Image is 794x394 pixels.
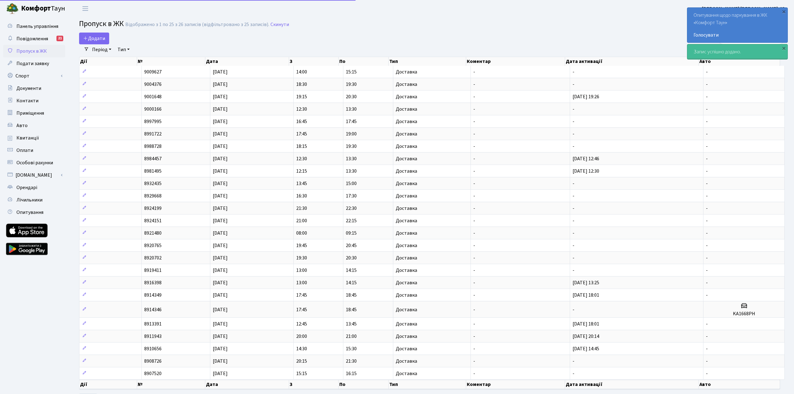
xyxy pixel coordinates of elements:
span: 18:45 [346,292,357,299]
span: Опитування [16,209,43,216]
span: - [473,106,475,113]
a: Особові рахунки [3,157,65,169]
span: 20:30 [346,93,357,100]
a: Контакти [3,95,65,107]
a: [PERSON_NAME] [PERSON_NAME]. Ю. [702,5,787,12]
span: 12:45 [296,321,307,327]
span: Панель управління [16,23,58,30]
span: 8919411 [144,267,162,274]
button: Переключити навігацію [78,3,93,14]
span: 19:00 [346,131,357,137]
span: - [706,370,708,377]
span: 13:00 [296,267,307,274]
span: - [473,255,475,261]
span: - [573,306,574,313]
a: Лічильники [3,194,65,206]
span: - [473,292,475,299]
span: [DATE] [213,69,228,75]
span: 17:45 [296,131,307,137]
span: 8913391 [144,321,162,327]
span: - [473,131,475,137]
span: [DATE] [213,93,228,100]
a: Пропуск в ЖК [3,45,65,57]
span: Оплати [16,147,33,154]
span: [DATE] 18:01 [573,321,599,327]
span: - [706,358,708,365]
span: [DATE] [213,131,228,137]
span: - [473,205,475,212]
span: Доставка [396,107,417,112]
span: Контакти [16,97,38,104]
span: - [706,106,708,113]
span: 8997995 [144,118,162,125]
span: 8908726 [144,358,162,365]
span: 21:00 [346,333,357,340]
span: 13:45 [296,180,307,187]
span: 12:30 [296,106,307,113]
span: - [573,69,574,75]
span: 18:15 [296,143,307,150]
a: Повідомлення21 [3,33,65,45]
span: [DATE] [213,321,228,327]
span: 22:30 [346,205,357,212]
th: З [289,380,339,389]
span: 8984457 [144,155,162,162]
span: - [473,345,475,352]
span: 16:15 [346,370,357,377]
span: Орендарі [16,184,37,191]
a: Спорт [3,70,65,82]
span: - [473,143,475,150]
span: Доставка [396,231,417,236]
span: Авто [16,122,28,129]
span: - [573,242,574,249]
th: Тип [389,57,466,66]
span: 8914346 [144,306,162,313]
span: Доставка [396,193,417,198]
span: 9001648 [144,93,162,100]
span: - [573,370,574,377]
a: Додати [79,33,109,44]
span: 19:30 [346,81,357,88]
span: - [706,180,708,187]
span: 8932435 [144,180,162,187]
span: - [473,267,475,274]
span: Доставка [396,346,417,351]
span: 8907520 [144,370,162,377]
th: Авто [699,380,780,389]
span: - [573,143,574,150]
span: Документи [16,85,41,92]
span: [DATE] 20:14 [573,333,599,340]
span: 19:30 [296,255,307,261]
span: - [706,217,708,224]
span: - [706,230,708,237]
span: 17:45 [296,292,307,299]
span: - [706,118,708,125]
span: Доставка [396,293,417,298]
a: Квитанції [3,132,65,144]
span: [DATE] [213,255,228,261]
span: 19:15 [296,93,307,100]
span: 8988728 [144,143,162,150]
span: - [573,180,574,187]
span: 14:15 [346,267,357,274]
span: - [573,193,574,199]
span: 21:30 [296,205,307,212]
span: - [473,358,475,365]
span: Доставка [396,119,417,124]
span: 16:45 [296,118,307,125]
span: - [473,93,475,100]
span: Доставка [396,144,417,149]
a: [DOMAIN_NAME] [3,169,65,181]
span: 12:15 [296,168,307,175]
span: 9004376 [144,81,162,88]
span: - [706,81,708,88]
span: 17:45 [296,306,307,313]
a: Оплати [3,144,65,157]
span: - [473,180,475,187]
span: 9009627 [144,69,162,75]
span: [DATE] [213,168,228,175]
span: [DATE] [213,193,228,199]
span: 21:30 [346,358,357,365]
img: logo.png [6,2,19,15]
span: - [573,267,574,274]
